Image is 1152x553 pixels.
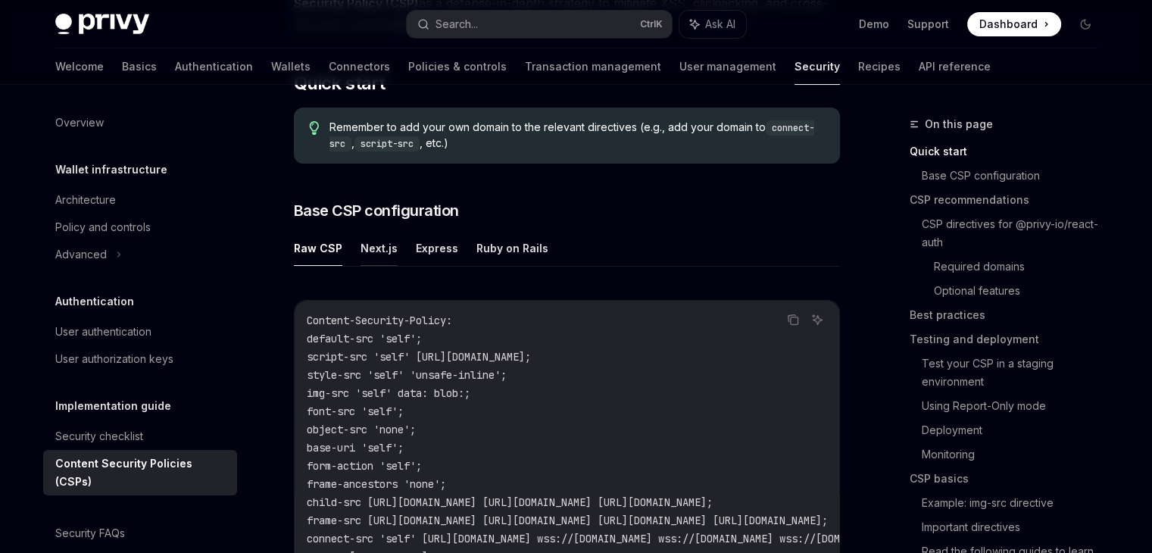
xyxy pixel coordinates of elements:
[679,48,776,85] a: User management
[783,310,803,330] button: Copy the contents from the code block
[967,12,1061,36] a: Dashboard
[55,292,134,311] h5: Authentication
[55,14,149,35] img: dark logo
[55,323,151,341] div: User authentication
[43,423,237,450] a: Security checklist
[43,345,237,373] a: User authorization keys
[925,115,993,133] span: On this page
[436,15,478,33] div: Search...
[922,491,1110,515] a: Example: img-src directive
[55,114,104,132] div: Overview
[922,212,1110,255] a: CSP directives for @privy-io/react-auth
[329,120,814,152] code: connect-src
[979,17,1038,32] span: Dashboard
[55,350,173,368] div: User authorization keys
[55,161,167,179] h5: Wallet infrastructure
[476,230,548,266] button: Ruby on Rails
[307,423,416,436] span: object-src 'none';
[307,495,713,509] span: child-src [URL][DOMAIN_NAME] [URL][DOMAIN_NAME] [URL][DOMAIN_NAME];
[910,467,1110,491] a: CSP basics
[55,397,171,415] h5: Implementation guide
[175,48,253,85] a: Authentication
[43,450,237,495] a: Content Security Policies (CSPs)
[934,255,1110,279] a: Required domains
[307,314,452,327] span: Content-Security-Policy:
[307,459,422,473] span: form-action 'self';
[859,17,889,32] a: Demo
[55,455,228,491] div: Content Security Policies (CSPs)
[307,441,404,455] span: base-uri 'self';
[43,318,237,345] a: User authentication
[922,394,1110,418] a: Using Report-Only mode
[55,245,107,264] div: Advanced
[1073,12,1097,36] button: Toggle dark mode
[122,48,157,85] a: Basics
[922,515,1110,539] a: Important directives
[910,188,1110,212] a: CSP recommendations
[807,310,827,330] button: Ask AI
[55,191,116,209] div: Architecture
[307,386,470,400] span: img-src 'self' data: blob:;
[43,109,237,136] a: Overview
[43,186,237,214] a: Architecture
[922,164,1110,188] a: Base CSP configuration
[858,48,901,85] a: Recipes
[55,524,125,542] div: Security FAQs
[307,405,404,418] span: font-src 'self';
[307,477,446,491] span: frame-ancestors 'none';
[408,48,507,85] a: Policies & controls
[55,218,151,236] div: Policy and controls
[910,303,1110,327] a: Best practices
[307,332,422,345] span: default-src 'self';
[307,368,507,382] span: style-src 'self' 'unsafe-inline';
[354,136,420,152] code: script-src
[934,279,1110,303] a: Optional features
[795,48,840,85] a: Security
[294,230,342,266] button: Raw CSP
[922,351,1110,394] a: Test your CSP in a staging environment
[679,11,746,38] button: Ask AI
[910,327,1110,351] a: Testing and deployment
[55,427,143,445] div: Security checklist
[525,48,661,85] a: Transaction management
[907,17,949,32] a: Support
[309,121,320,135] svg: Tip
[407,11,672,38] button: Search...CtrlK
[705,17,735,32] span: Ask AI
[640,18,663,30] span: Ctrl K
[329,120,824,152] span: Remember to add your own domain to the relevant directives (e.g., add your domain to , , etc.)
[43,520,237,547] a: Security FAQs
[271,48,311,85] a: Wallets
[919,48,991,85] a: API reference
[307,514,828,527] span: frame-src [URL][DOMAIN_NAME] [URL][DOMAIN_NAME] [URL][DOMAIN_NAME] [URL][DOMAIN_NAME];
[922,442,1110,467] a: Monitoring
[329,48,390,85] a: Connectors
[307,350,531,364] span: script-src 'self' [URL][DOMAIN_NAME];
[361,230,398,266] button: Next.js
[922,418,1110,442] a: Deployment
[55,48,104,85] a: Welcome
[416,230,458,266] button: Express
[43,214,237,241] a: Policy and controls
[910,139,1110,164] a: Quick start
[294,200,459,221] span: Base CSP configuration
